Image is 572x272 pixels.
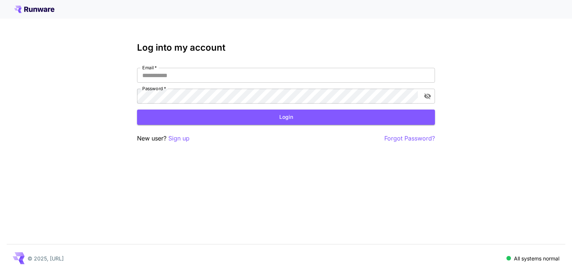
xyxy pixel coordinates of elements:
[137,110,435,125] button: Login
[421,89,434,103] button: toggle password visibility
[142,85,166,92] label: Password
[137,42,435,53] h3: Log into my account
[168,134,190,143] button: Sign up
[384,134,435,143] button: Forgot Password?
[137,134,190,143] p: New user?
[514,254,559,262] p: All systems normal
[142,64,157,71] label: Email
[28,254,64,262] p: © 2025, [URL]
